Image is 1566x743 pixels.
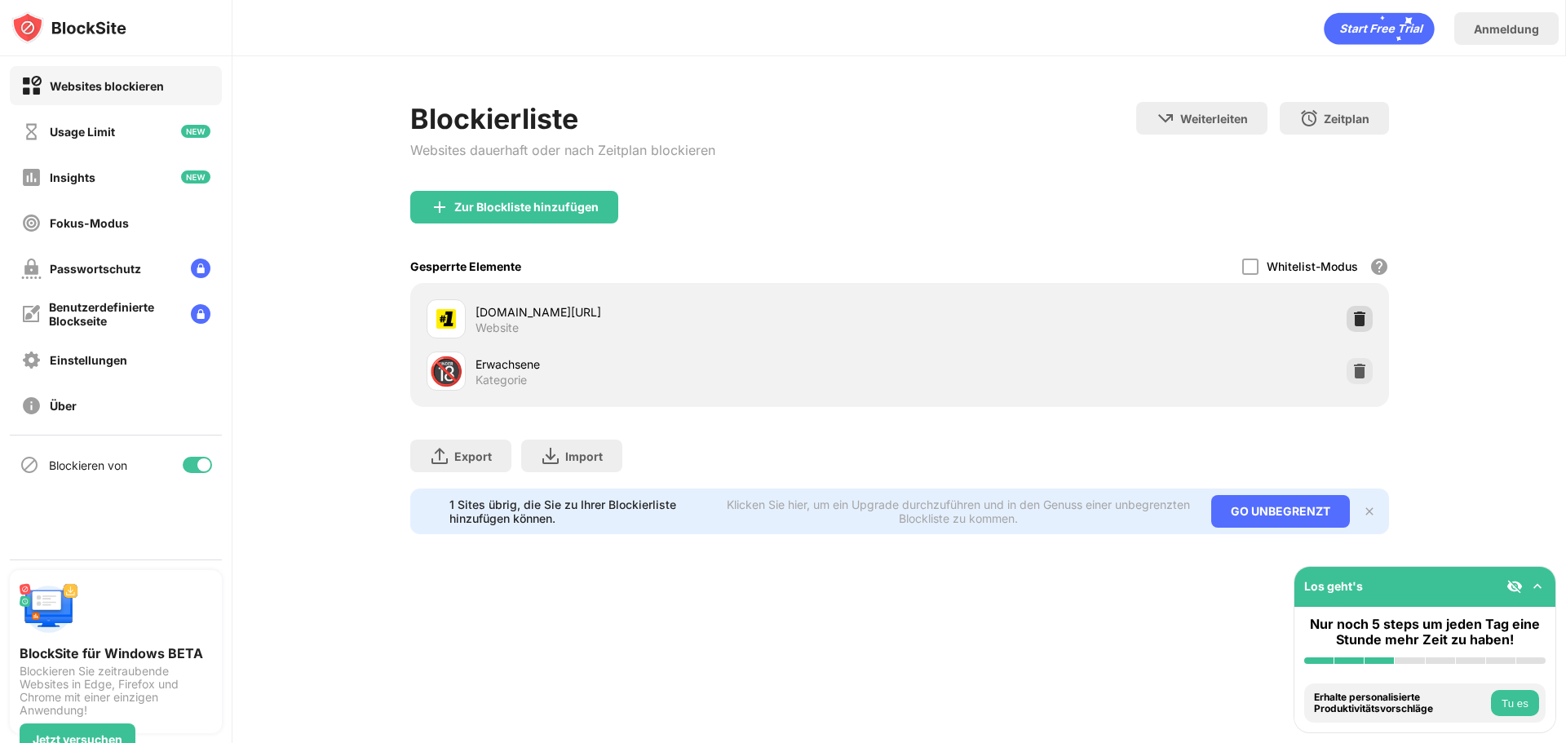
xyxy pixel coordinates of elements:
img: new-icon.svg [181,170,210,184]
div: Erwachsene [476,356,900,373]
img: eye-not-visible.svg [1506,578,1523,595]
div: Nur noch 5 steps um jeden Tag eine Stunde mehr Zeit zu haben! [1304,617,1546,648]
img: logo-blocksite.svg [11,11,126,44]
div: animation [1324,12,1435,45]
div: [DOMAIN_NAME][URL] [476,303,900,321]
div: Zeitplan [1324,112,1369,126]
div: Websites blockieren [50,79,164,93]
div: Website [476,321,519,335]
div: BlockSite für Windows BETA [20,645,212,661]
div: Anmeldung [1474,22,1539,36]
div: Gesperrte Elemente [410,259,521,273]
img: x-button.svg [1363,505,1376,518]
div: Über [50,399,77,413]
div: Export [454,449,492,463]
div: Los geht's [1304,579,1363,593]
img: settings-off.svg [21,350,42,370]
div: 1 Sites übrig, die Sie zu Ihrer Blockierliste hinzufügen können. [449,498,716,525]
img: lock-menu.svg [191,304,210,324]
img: new-icon.svg [181,125,210,138]
div: Websites dauerhaft oder nach Zeitplan blockieren [410,142,715,158]
div: Passwortschutz [50,262,141,276]
div: Erhalte personalisierte Produktivitätsvorschläge [1314,692,1487,715]
div: Blockieren Sie zeitraubende Websites in Edge, Firefox und Chrome mit einer einzigen Anwendung! [20,665,212,717]
div: Klicken Sie hier, um ein Upgrade durchzuführen und in den Genuss einer unbegrenzten Blockliste zu... [726,498,1192,525]
img: favicons [436,309,456,329]
button: Tu es [1491,690,1539,716]
img: about-off.svg [21,396,42,416]
img: lock-menu.svg [191,259,210,278]
div: Blockierliste [410,102,715,135]
div: Kategorie [476,373,527,387]
div: Import [565,449,603,463]
div: 🔞 [429,355,463,388]
div: Usage Limit [50,125,115,139]
img: time-usage-off.svg [21,122,42,142]
img: customize-block-page-off.svg [21,304,41,324]
div: Fokus-Modus [50,216,129,230]
div: Zur Blockliste hinzufügen [454,201,599,214]
img: password-protection-off.svg [21,259,42,279]
div: Einstellungen [50,353,127,367]
div: Weiterleiten [1180,112,1248,126]
img: push-desktop.svg [20,580,78,639]
img: block-on.svg [21,76,42,96]
img: insights-off.svg [21,167,42,188]
div: Benutzerdefinierte Blockseite [49,300,178,328]
div: Blockieren von [49,458,127,472]
img: blocking-icon.svg [20,455,39,475]
img: omni-setup-toggle.svg [1529,578,1546,595]
div: GO UNBEGRENZT [1211,495,1350,528]
div: Whitelist-Modus [1267,259,1358,273]
div: Insights [50,170,95,184]
img: focus-off.svg [21,213,42,233]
